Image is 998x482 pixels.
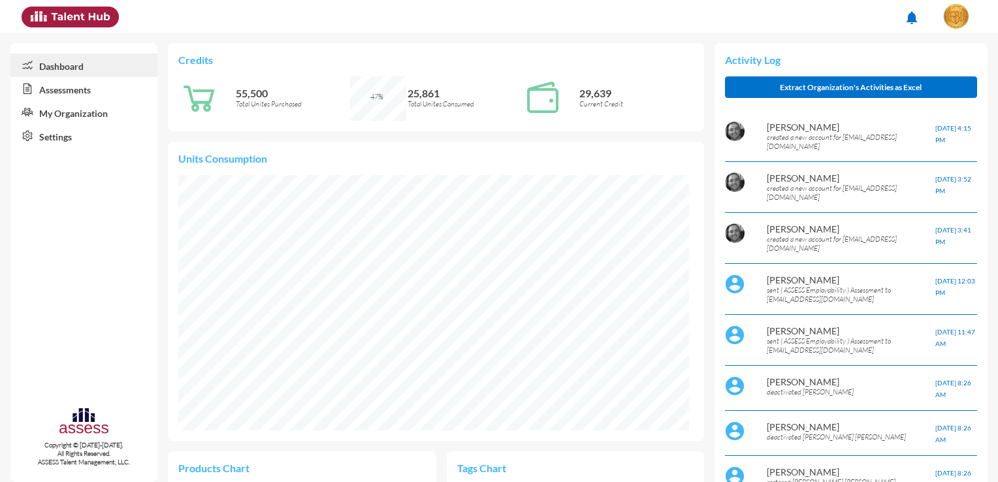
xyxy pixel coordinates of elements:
p: [PERSON_NAME] [767,466,935,477]
p: created a new account for [EMAIL_ADDRESS][DOMAIN_NAME] [767,184,935,202]
p: deactivated [PERSON_NAME] [PERSON_NAME] [767,432,935,442]
img: default%20profile%20image.svg [725,325,745,345]
p: created a new account for [EMAIL_ADDRESS][DOMAIN_NAME] [767,133,935,151]
p: [PERSON_NAME] [767,376,935,387]
p: Total Unites Purchased [236,99,350,108]
p: sent ( ASSESS Employability ) Assessment to [EMAIL_ADDRESS][DOMAIN_NAME] [767,336,935,355]
span: [DATE] 11:47 AM [935,328,975,347]
span: [DATE] 3:41 PM [935,226,971,246]
img: default%20profile%20image.svg [725,376,745,396]
p: [PERSON_NAME] [767,421,935,432]
span: [DATE] 12:03 PM [935,277,975,297]
span: [DATE] 3:52 PM [935,175,971,195]
span: [DATE] 8:26 AM [935,379,971,398]
mat-icon: notifications [904,10,920,25]
a: My Organization [10,101,157,124]
a: Assessments [10,77,157,101]
p: 55,500 [236,87,350,99]
p: Units Consumption [178,152,693,165]
p: Products Chart [178,462,302,474]
p: deactivated [PERSON_NAME] [767,387,935,396]
img: AOh14GigaHH8sHFAKTalDol_Rto9g2wtRCd5DeEZ-VfX2Q [725,121,745,141]
p: Copyright © [DATE]-[DATE]. All Rights Reserved. ASSESS Talent Management, LLC. [10,441,157,466]
p: Current Credit [579,99,694,108]
p: [PERSON_NAME] [767,325,935,336]
p: Activity Log [725,54,977,66]
p: created a new account for [EMAIL_ADDRESS][DOMAIN_NAME] [767,234,935,253]
button: Extract Organization's Activities as Excel [725,76,977,98]
p: 25,861 [408,87,522,99]
img: assesscompany-logo.png [58,406,110,438]
p: Credits [178,54,693,66]
img: default%20profile%20image.svg [725,421,745,441]
p: Total Unites Consumed [408,99,522,108]
a: Dashboard [10,54,157,77]
span: 47% [370,92,383,101]
p: 29,639 [579,87,694,99]
a: Settings [10,124,157,148]
p: Tags Chart [457,462,575,474]
img: default%20profile%20image.svg [725,274,745,294]
p: [PERSON_NAME] [767,121,935,133]
img: AOh14GigaHH8sHFAKTalDol_Rto9g2wtRCd5DeEZ-VfX2Q [725,172,745,192]
p: [PERSON_NAME] [767,274,935,285]
p: [PERSON_NAME] [767,172,935,184]
p: [PERSON_NAME] [767,223,935,234]
p: sent ( ASSESS Employability ) Assessment to [EMAIL_ADDRESS][DOMAIN_NAME] [767,285,935,304]
span: [DATE] 4:15 PM [935,124,971,144]
img: AOh14GigaHH8sHFAKTalDol_Rto9g2wtRCd5DeEZ-VfX2Q [725,223,745,243]
span: [DATE] 8:26 AM [935,424,971,443]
